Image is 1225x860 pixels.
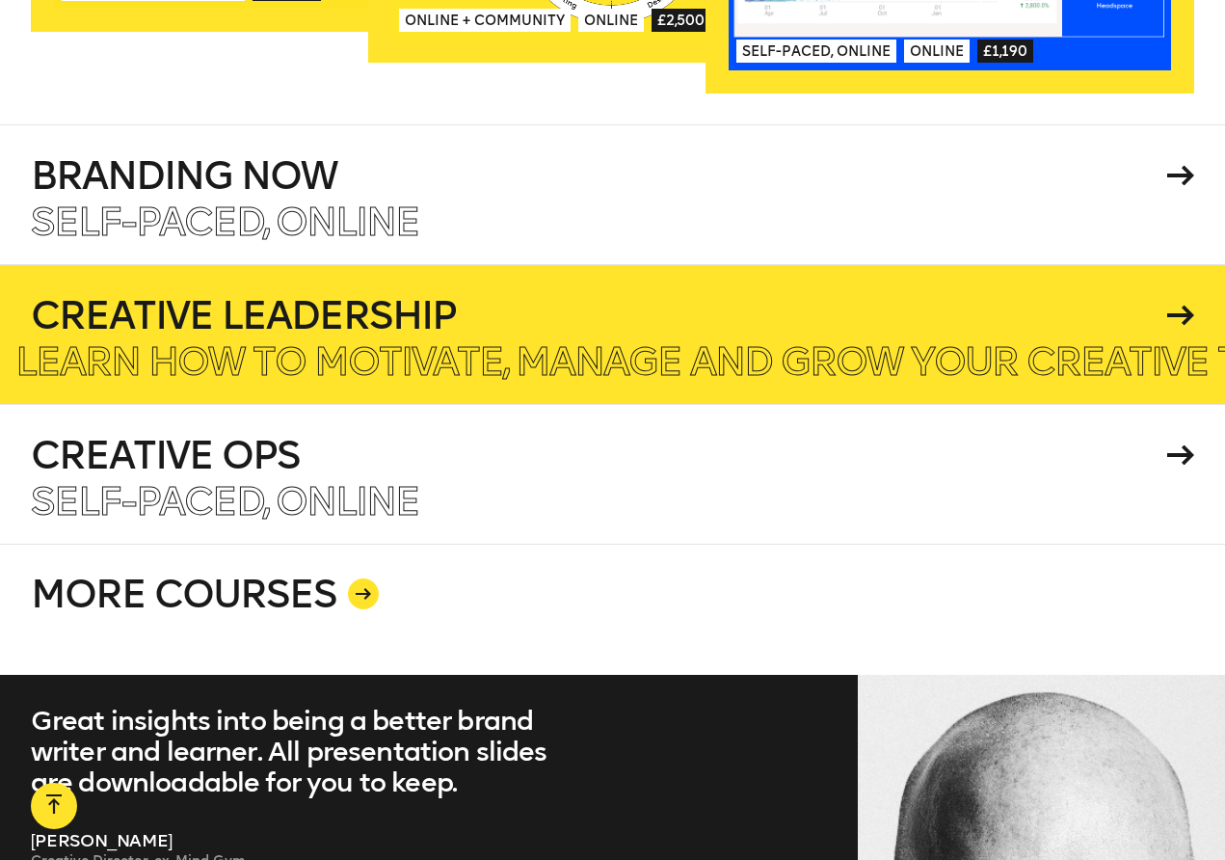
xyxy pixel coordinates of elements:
[31,829,582,852] p: [PERSON_NAME]
[31,436,1160,474] h4: Creative Ops
[977,40,1033,63] span: £1,190
[31,478,419,524] span: Self-paced, Online
[31,296,1160,335] h4: Creative Leadership
[31,199,419,245] span: Self-paced, Online
[578,9,644,32] span: Online
[31,544,1194,675] a: MORE COURSES
[904,40,970,63] span: Online
[399,9,571,32] span: Online + Community
[31,156,1160,195] h4: Branding Now
[736,40,896,63] span: Self-paced, Online
[31,706,582,798] blockquote: Great insights into being a better brand writer and learner. All presentation slides are download...
[652,9,710,32] span: £2,500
